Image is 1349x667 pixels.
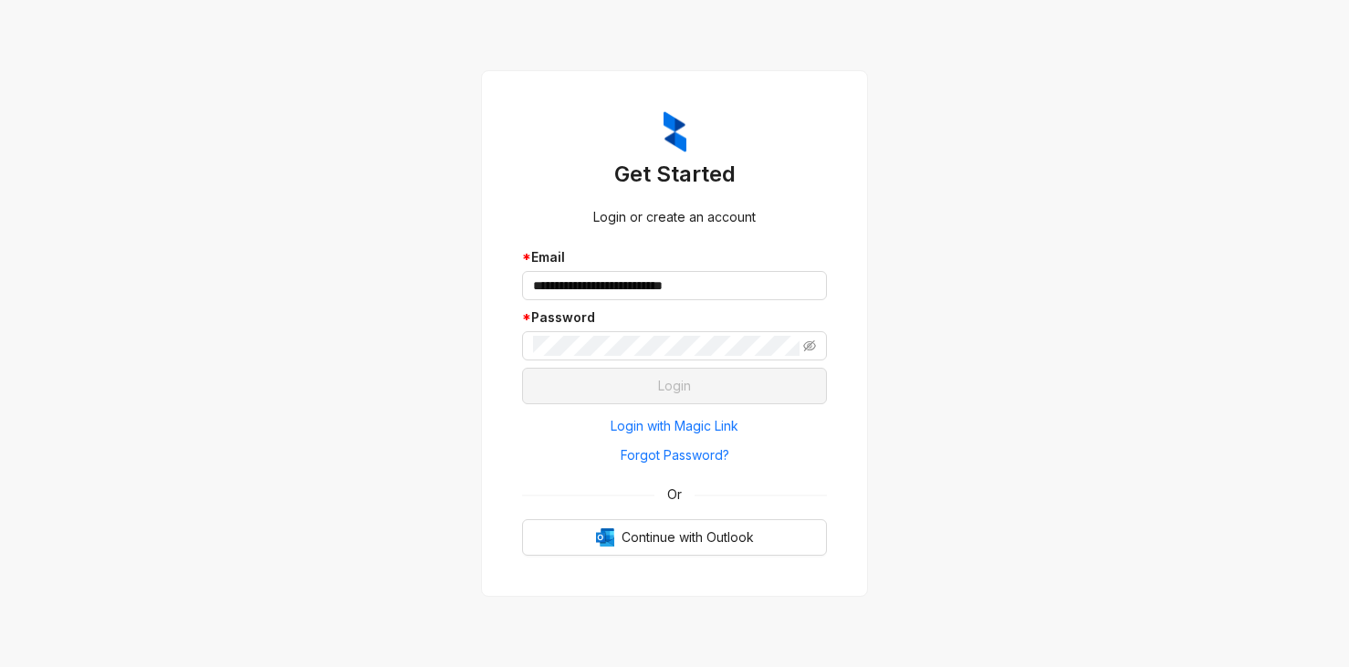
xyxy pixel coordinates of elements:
span: Forgot Password? [621,445,729,465]
h3: Get Started [522,160,827,189]
span: Continue with Outlook [622,527,754,547]
div: Password [522,307,827,328]
img: Outlook [596,528,614,547]
button: Login [522,368,827,404]
button: Login with Magic Link [522,412,827,441]
button: Forgot Password? [522,441,827,470]
div: Email [522,247,827,267]
button: OutlookContinue with Outlook [522,519,827,556]
span: Or [654,485,695,505]
span: eye-invisible [803,339,816,352]
span: Login with Magic Link [611,416,738,436]
div: Login or create an account [522,207,827,227]
img: ZumaIcon [664,111,686,153]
